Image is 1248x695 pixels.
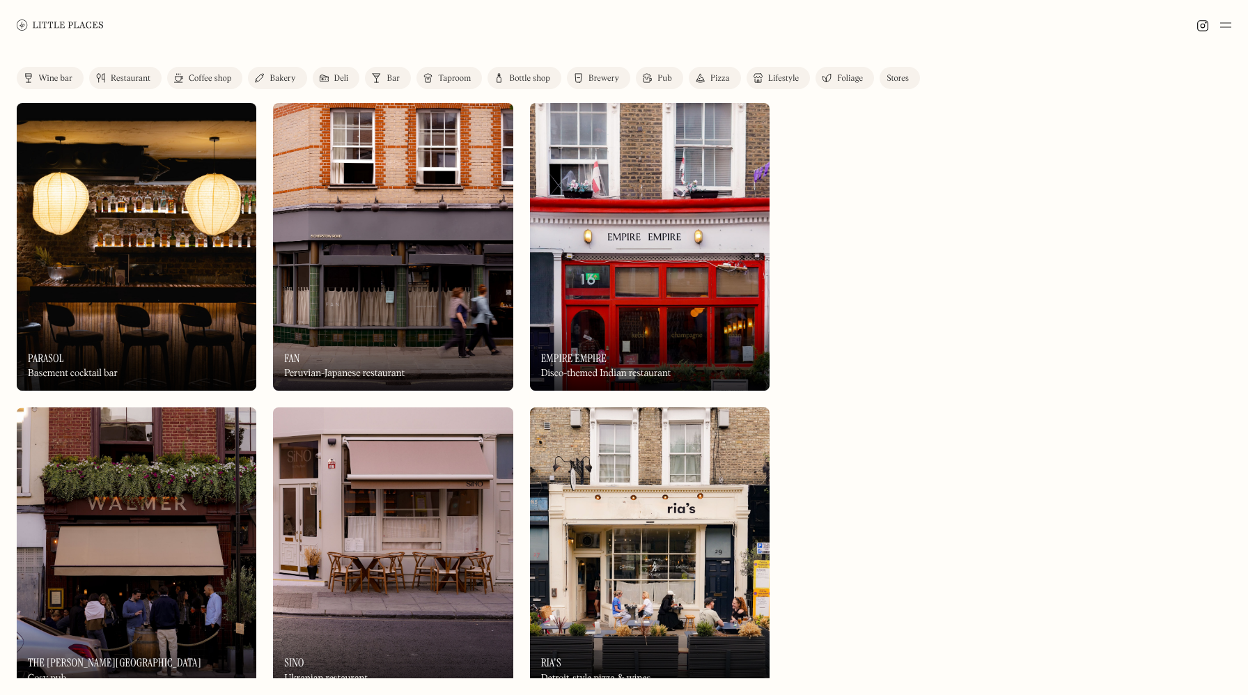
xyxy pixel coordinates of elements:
[588,75,619,83] div: Brewery
[248,67,306,89] a: Bakery
[541,656,561,669] h3: Ria's
[28,673,66,685] div: Cosy pub
[38,75,72,83] div: Wine bar
[509,75,550,83] div: Bottle shop
[273,407,513,695] img: Sino
[887,75,909,83] div: Stores
[270,75,295,83] div: Bakery
[273,103,513,391] a: FanFanFanPeruvian-Japanese restaurant
[768,75,799,83] div: Lifestyle
[17,103,256,391] a: ParasolParasolParasolBasement cocktail bar
[365,67,411,89] a: Bar
[189,75,231,83] div: Coffee shop
[17,67,84,89] a: Wine bar
[28,352,64,365] h3: Parasol
[541,368,671,380] div: Disco-themed Indian restaurant
[273,103,513,391] img: Fan
[89,67,162,89] a: Restaurant
[17,407,256,695] a: The Walmer CastleThe Walmer CastleThe [PERSON_NAME][GEOGRAPHIC_DATA]Cosy pub
[284,368,405,380] div: Peruvian-Japanese restaurant
[438,75,471,83] div: Taproom
[657,75,672,83] div: Pub
[416,67,482,89] a: Taproom
[17,407,256,695] img: The Walmer Castle
[689,67,741,89] a: Pizza
[541,673,651,685] div: Detroit-style pizza & wines
[387,75,400,83] div: Bar
[284,352,299,365] h3: Fan
[313,67,360,89] a: Deli
[111,75,150,83] div: Restaurant
[530,407,770,695] a: Ria'sRia'sRia'sDetroit-style pizza & wines
[28,656,201,669] h3: The [PERSON_NAME][GEOGRAPHIC_DATA]
[284,673,367,685] div: Ukranian restaurant
[284,656,304,669] h3: Sino
[710,75,730,83] div: Pizza
[837,75,863,83] div: Foliage
[530,103,770,391] img: Empire Empire
[167,67,242,89] a: Coffee shop
[541,352,607,365] h3: Empire Empire
[487,67,561,89] a: Bottle shop
[880,67,920,89] a: Stores
[530,407,770,695] img: Ria's
[567,67,630,89] a: Brewery
[334,75,349,83] div: Deli
[636,67,683,89] a: Pub
[17,103,256,391] img: Parasol
[816,67,874,89] a: Foliage
[28,368,118,380] div: Basement cocktail bar
[747,67,810,89] a: Lifestyle
[273,407,513,695] a: SinoSinoSinoUkranian restaurant
[530,103,770,391] a: Empire EmpireEmpire EmpireEmpire EmpireDisco-themed Indian restaurant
